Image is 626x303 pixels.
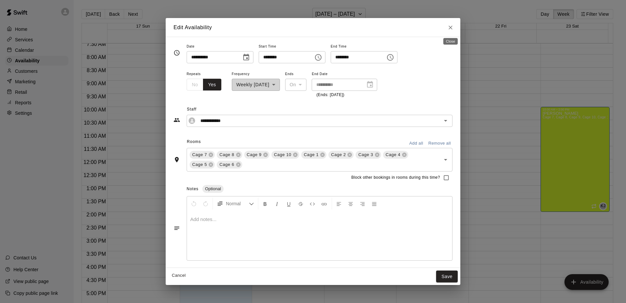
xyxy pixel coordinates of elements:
div: Close [443,38,458,45]
svg: Rooms [174,156,180,163]
span: Cage 1 [301,151,321,158]
span: Cage 3 [356,151,376,158]
span: Cage 8 [217,151,237,158]
div: Cage 8 [217,151,242,159]
span: Normal [226,200,249,207]
button: Format Italics [271,198,283,210]
button: Choose time, selected time is 1:00 PM [384,51,397,64]
span: Cage 4 [383,151,403,158]
button: Formatting Options [214,198,257,210]
span: Cage 6 [217,161,237,168]
span: End Time [331,42,397,51]
span: Block other bookings in rooms during this time? [351,174,440,181]
span: Cage 7 [190,151,210,158]
button: Remove all [427,138,452,149]
button: Center Align [345,198,356,210]
button: Choose date, selected date is Aug 18, 2025 [240,51,253,64]
svg: Notes [174,225,180,232]
div: outlined button group [187,79,221,91]
button: Cancel [168,271,189,281]
button: Justify Align [369,198,380,210]
div: Cage 3 [356,151,381,159]
span: Cage 10 [271,151,294,158]
span: Cage 2 [328,151,348,158]
span: Repeats [187,70,227,79]
button: Yes [203,79,221,91]
span: Frequency [232,70,280,79]
p: (Ends: [DATE]) [316,92,373,98]
span: Optional [202,186,223,191]
button: Undo [188,198,199,210]
button: Left Align [333,198,344,210]
button: Format Underline [283,198,294,210]
button: Insert Link [319,198,330,210]
button: Open [441,116,450,125]
button: Right Align [357,198,368,210]
span: Cage 5 [190,161,210,168]
button: Redo [200,198,211,210]
span: Rooms [187,139,201,144]
div: Cage 10 [271,151,299,159]
span: End Date [312,70,377,79]
div: Cage 6 [217,161,242,169]
span: Ends [285,70,307,79]
button: Format Strikethrough [295,198,306,210]
div: Cage 5 [190,161,215,169]
span: Date [187,42,253,51]
div: Cage 1 [301,151,326,159]
button: Choose time, selected time is 11:00 AM [312,51,325,64]
div: Cage 2 [328,151,354,159]
button: Close [445,22,456,33]
span: Staff [187,104,452,115]
svg: Timing [174,50,180,56]
div: Cage 9 [244,151,269,159]
div: Cage 4 [383,151,408,159]
h6: Edit Availability [174,23,212,32]
span: Notes [187,187,198,191]
span: Start Time [259,42,325,51]
div: On [285,79,307,91]
button: Insert Code [307,198,318,210]
button: Format Bold [260,198,271,210]
span: Cage 9 [244,151,264,158]
button: Add all [406,138,427,149]
button: Save [436,271,458,283]
div: Cage 7 [190,151,215,159]
button: Open [441,155,450,164]
svg: Staff [174,117,180,123]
